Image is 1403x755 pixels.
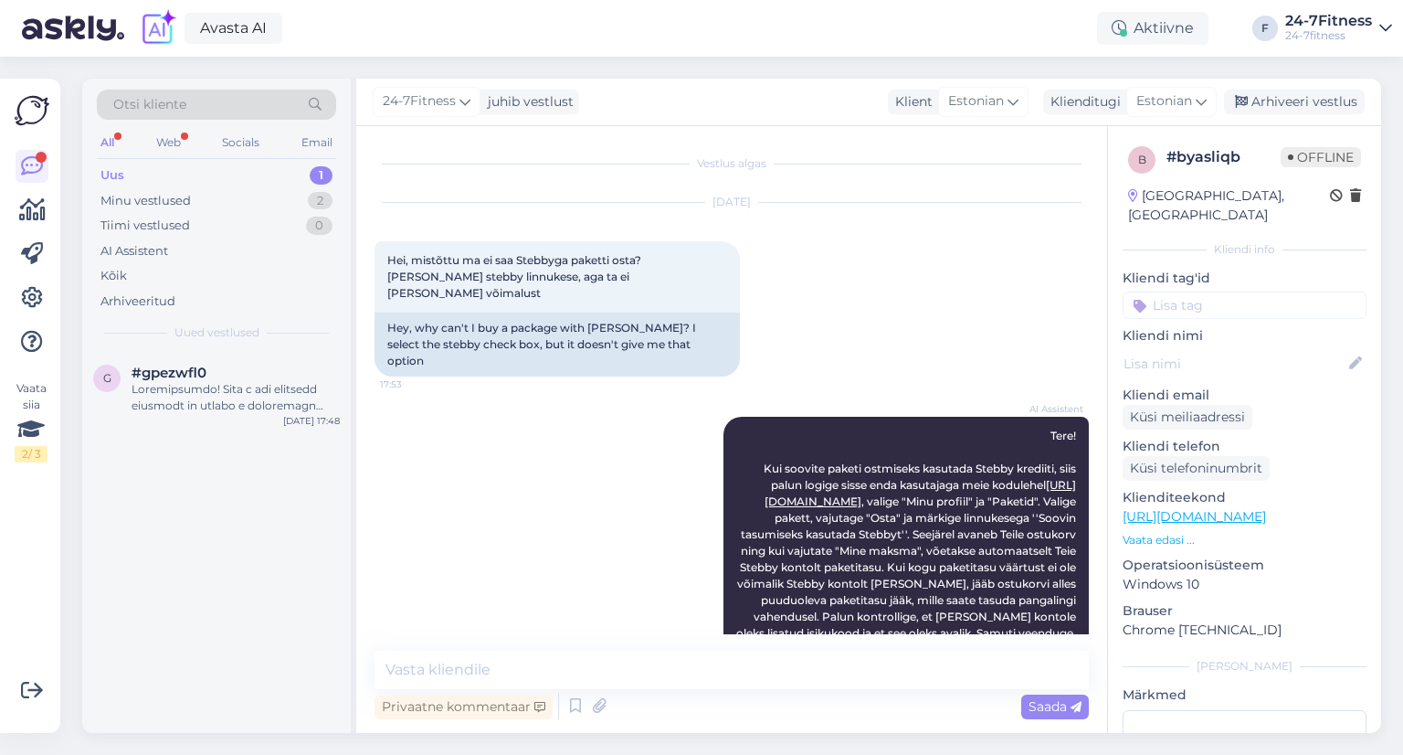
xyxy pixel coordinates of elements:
div: 24-7fitness [1285,28,1372,43]
div: Tiimi vestlused [100,217,190,235]
div: Klient [888,92,933,112]
p: Kliendi email [1123,386,1366,405]
div: [GEOGRAPHIC_DATA], [GEOGRAPHIC_DATA] [1128,186,1330,225]
div: juhib vestlust [480,92,574,112]
a: Avasta AI [185,13,282,44]
p: Kliendi tag'id [1123,269,1366,288]
div: Kliendi info [1123,241,1366,258]
input: Lisa tag [1123,292,1366,319]
span: Uued vestlused [174,324,259,341]
span: b [1138,153,1146,166]
div: Web [153,131,185,154]
span: g [103,371,111,385]
div: Minu vestlused [100,192,191,210]
div: Küsi meiliaadressi [1123,405,1252,430]
div: Vestlus algas [374,155,1089,172]
span: AI Assistent [1015,402,1083,416]
div: Vaata siia [15,380,47,463]
span: Saada [1029,698,1081,715]
div: F [1252,16,1278,41]
div: Kõik [100,267,127,285]
div: Küsi telefoninumbrit [1123,456,1270,481]
div: 1 [310,166,332,185]
span: Hei, mistõttu ma ei saa Stebbyga paketti osta? [PERSON_NAME] stebby linnukese, aga ta ei [PERSON_... [387,253,644,300]
div: 0 [306,217,332,235]
div: Socials [218,131,263,154]
input: Lisa nimi [1123,354,1345,374]
p: Chrome [TECHNICAL_ID] [1123,621,1366,640]
a: [URL][DOMAIN_NAME] [1123,508,1266,525]
div: 24-7Fitness [1285,14,1372,28]
img: Askly Logo [15,93,49,128]
div: Privaatne kommentaar [374,695,553,719]
p: Kliendi telefon [1123,437,1366,456]
div: [PERSON_NAME] [1123,658,1366,675]
p: Märkmed [1123,686,1366,705]
span: 24-7Fitness [383,91,456,112]
div: Aktiivne [1097,12,1208,45]
p: Brauser [1123,601,1366,621]
div: All [97,131,118,154]
span: 17:53 [380,377,448,391]
span: Offline [1281,147,1361,167]
div: Klienditugi [1043,92,1121,112]
p: Windows 10 [1123,575,1366,594]
span: #gpezwfl0 [132,365,206,381]
a: 24-7Fitness24-7fitness [1285,14,1392,43]
div: AI Assistent [100,242,168,261]
div: Email [298,131,336,154]
div: 2 [308,192,332,210]
span: Estonian [948,91,1004,112]
div: Arhiveeritud [100,292,175,311]
p: Klienditeekond [1123,488,1366,507]
div: Hey, why can't I buy a package with [PERSON_NAME]? I select the stebby check box, but it doesn't ... [374,313,740,377]
div: Loremipsumdo! Sita c adi elitsedd eiusmodt in utlabo e doloremagn aliq, enimadmini, veniamquis no... [132,381,340,414]
span: Estonian [1136,91,1192,112]
span: Otsi kliente [113,95,186,114]
div: [DATE] [374,194,1089,210]
div: [DATE] 17:48 [283,414,340,428]
div: Arhiveeri vestlus [1224,90,1365,114]
p: Kliendi nimi [1123,326,1366,346]
div: Uus [100,166,124,185]
p: Operatsioonisüsteem [1123,556,1366,575]
div: 2 / 3 [15,446,47,463]
img: explore-ai [139,9,177,48]
div: # byasliqb [1166,146,1281,168]
p: Vaata edasi ... [1123,532,1366,548]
